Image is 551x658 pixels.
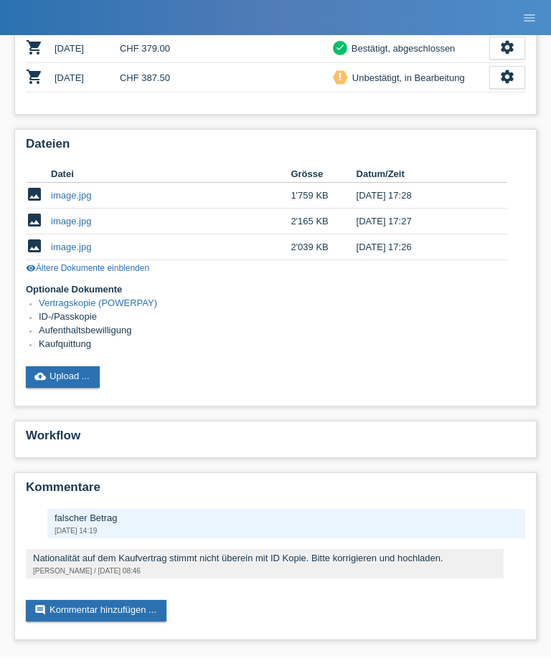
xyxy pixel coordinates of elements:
td: [DATE] [55,34,120,64]
i: cloud_upload [34,371,46,383]
i: image [26,238,43,255]
h2: Dateien [26,138,525,159]
div: falscher Betrag [55,513,518,524]
a: Vertragskopie (POWERPAY) [39,298,157,309]
a: image.jpg [51,216,91,227]
i: image [26,212,43,229]
li: Aufenthaltsbewilligung [39,325,525,339]
i: POSP00014375 [26,39,43,57]
a: visibilityÄltere Dokumente einblenden [26,264,149,274]
td: [DATE] 17:27 [357,209,487,235]
div: [DATE] 14:19 [55,528,518,535]
i: comment [34,605,46,616]
a: cloud_uploadUpload ... [26,367,100,388]
h2: Kommentare [26,481,525,502]
td: 2'039 KB [291,235,356,261]
td: [DATE] 17:28 [357,183,487,209]
i: visibility [26,264,36,274]
div: [PERSON_NAME] / [DATE] 08:46 [33,568,496,576]
td: 2'165 KB [291,209,356,235]
a: image.jpg [51,242,91,253]
h4: Optionale Dokumente [26,285,525,295]
i: POSP00027685 [26,69,43,86]
td: [DATE] 17:26 [357,235,487,261]
h2: Workflow [26,429,525,451]
td: 1'759 KB [291,183,356,209]
i: check [335,43,345,53]
th: Datum/Zeit [357,166,487,183]
i: settings [499,70,515,85]
th: Grösse [291,166,356,183]
div: Bestätigt, abgeschlossen [347,42,456,57]
div: Unbestätigt, in Bearbeitung [348,71,465,86]
a: commentKommentar hinzufügen ... [26,601,166,622]
div: Nationalität auf dem Kaufvertrag stimmt nicht überein mit ID Kopie. Bitte korrigieren und hochladen. [33,553,496,564]
i: image [26,186,43,204]
td: CHF 379.00 [120,34,185,64]
a: image.jpg [51,191,91,201]
th: Datei [51,166,291,183]
td: [DATE] [55,64,120,93]
i: settings [499,40,515,56]
td: CHF 387.50 [120,64,185,93]
a: menu [515,14,544,22]
li: ID-/Passkopie [39,312,525,325]
i: priority_high [335,72,345,82]
li: Kaufquittung [39,339,525,353]
i: menu [522,11,537,26]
